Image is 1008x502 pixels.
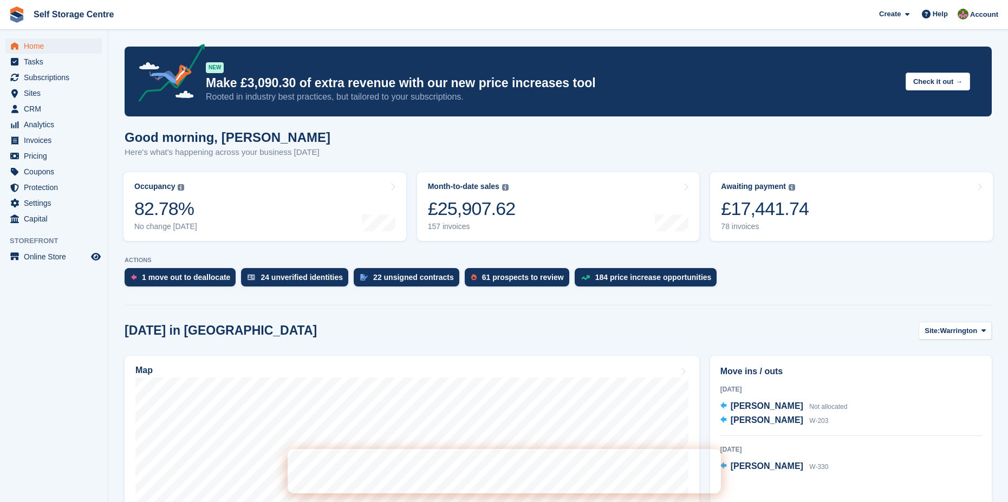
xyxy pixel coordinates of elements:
span: Invoices [24,133,89,148]
a: 184 price increase opportunities [575,268,723,292]
span: Capital [24,211,89,226]
span: Coupons [24,164,89,179]
div: 61 prospects to review [482,273,564,282]
p: Here's what's happening across your business [DATE] [125,146,330,159]
span: [PERSON_NAME] [731,461,803,471]
h2: Map [135,366,153,375]
p: Make £3,090.30 of extra revenue with our new price increases tool [206,75,897,91]
img: verify_identity-adf6edd0f0f0b5bbfe63781bf79b02c33cf7c696d77639b501bdc392416b5a36.svg [248,274,255,281]
h2: Move ins / outs [720,365,981,378]
div: Month-to-date sales [428,182,499,191]
a: menu [5,133,102,148]
div: NEW [206,62,224,73]
div: No change [DATE] [134,222,197,231]
div: [DATE] [720,384,981,394]
span: Pricing [24,148,89,164]
a: [PERSON_NAME] Not allocated [720,400,848,414]
div: 184 price increase opportunities [595,273,712,282]
a: menu [5,148,102,164]
img: icon-info-grey-7440780725fd019a000dd9b08b2336e03edf1995a4989e88bcd33f0948082b44.svg [789,184,795,191]
iframe: Intercom live chat banner [288,449,721,493]
div: Awaiting payment [721,182,786,191]
div: 78 invoices [721,222,809,231]
a: menu [5,164,102,179]
span: Not allocated [809,403,847,410]
img: contract_signature_icon-13c848040528278c33f63329250d36e43548de30e8caae1d1a13099fd9432cc5.svg [360,274,368,281]
span: W-330 [809,463,828,471]
span: Sites [24,86,89,101]
h2: [DATE] in [GEOGRAPHIC_DATA] [125,323,317,338]
span: Online Store [24,249,89,264]
span: Protection [24,180,89,195]
span: Create [879,9,901,19]
span: Account [970,9,998,20]
a: Preview store [89,250,102,263]
span: CRM [24,101,89,116]
a: Self Storage Centre [29,5,118,23]
span: Analytics [24,117,89,132]
div: £17,441.74 [721,198,809,220]
span: Storefront [10,236,108,246]
a: menu [5,38,102,54]
a: 24 unverified identities [241,268,354,292]
img: stora-icon-8386f47178a22dfd0bd8f6a31ec36ba5ce8667c1dd55bd0f319d3a0aa187defe.svg [9,6,25,23]
span: Subscriptions [24,70,89,85]
button: Check it out → [906,73,970,90]
a: menu [5,54,102,69]
a: Month-to-date sales £25,907.62 157 invoices [417,172,700,241]
a: menu [5,86,102,101]
img: icon-info-grey-7440780725fd019a000dd9b08b2336e03edf1995a4989e88bcd33f0948082b44.svg [502,184,509,191]
div: £25,907.62 [428,198,516,220]
a: 22 unsigned contracts [354,268,465,292]
a: menu [5,70,102,85]
a: [PERSON_NAME] W-203 [720,414,829,428]
a: menu [5,211,102,226]
span: Site: [925,325,940,336]
div: Occupancy [134,182,175,191]
p: ACTIONS [125,257,992,264]
span: Tasks [24,54,89,69]
div: [DATE] [720,445,981,454]
h1: Good morning, [PERSON_NAME] [125,130,330,145]
a: Awaiting payment £17,441.74 78 invoices [710,172,993,241]
a: [PERSON_NAME] W-330 [720,460,829,474]
a: menu [5,117,102,132]
button: Site: Warrington [919,322,992,340]
p: Rooted in industry best practices, but tailored to your subscriptions. [206,91,897,103]
span: Help [933,9,948,19]
div: 82.78% [134,198,197,220]
img: Robert Fletcher [958,9,968,19]
img: icon-info-grey-7440780725fd019a000dd9b08b2336e03edf1995a4989e88bcd33f0948082b44.svg [178,184,184,191]
a: menu [5,101,102,116]
a: 1 move out to deallocate [125,268,241,292]
a: menu [5,195,102,211]
span: W-203 [809,417,828,425]
a: menu [5,180,102,195]
span: Warrington [940,325,977,336]
span: [PERSON_NAME] [731,401,803,410]
img: move_outs_to_deallocate_icon-f764333ba52eb49d3ac5e1228854f67142a1ed5810a6f6cc68b1a99e826820c5.svg [131,274,136,281]
img: price_increase_opportunities-93ffe204e8149a01c8c9dc8f82e8f89637d9d84a8eef4429ea346261dce0b2c0.svg [581,275,590,280]
div: 1 move out to deallocate [142,273,230,282]
div: 24 unverified identities [261,273,343,282]
a: menu [5,249,102,264]
div: 22 unsigned contracts [373,273,454,282]
a: Occupancy 82.78% No change [DATE] [123,172,406,241]
a: 61 prospects to review [465,268,575,292]
img: price-adjustments-announcement-icon-8257ccfd72463d97f412b2fc003d46551f7dbcb40ab6d574587a9cd5c0d94... [129,44,205,106]
span: [PERSON_NAME] [731,415,803,425]
span: Home [24,38,89,54]
img: prospect-51fa495bee0391a8d652442698ab0144808aea92771e9ea1ae160a38d050c398.svg [471,274,477,281]
div: 157 invoices [428,222,516,231]
span: Settings [24,195,89,211]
